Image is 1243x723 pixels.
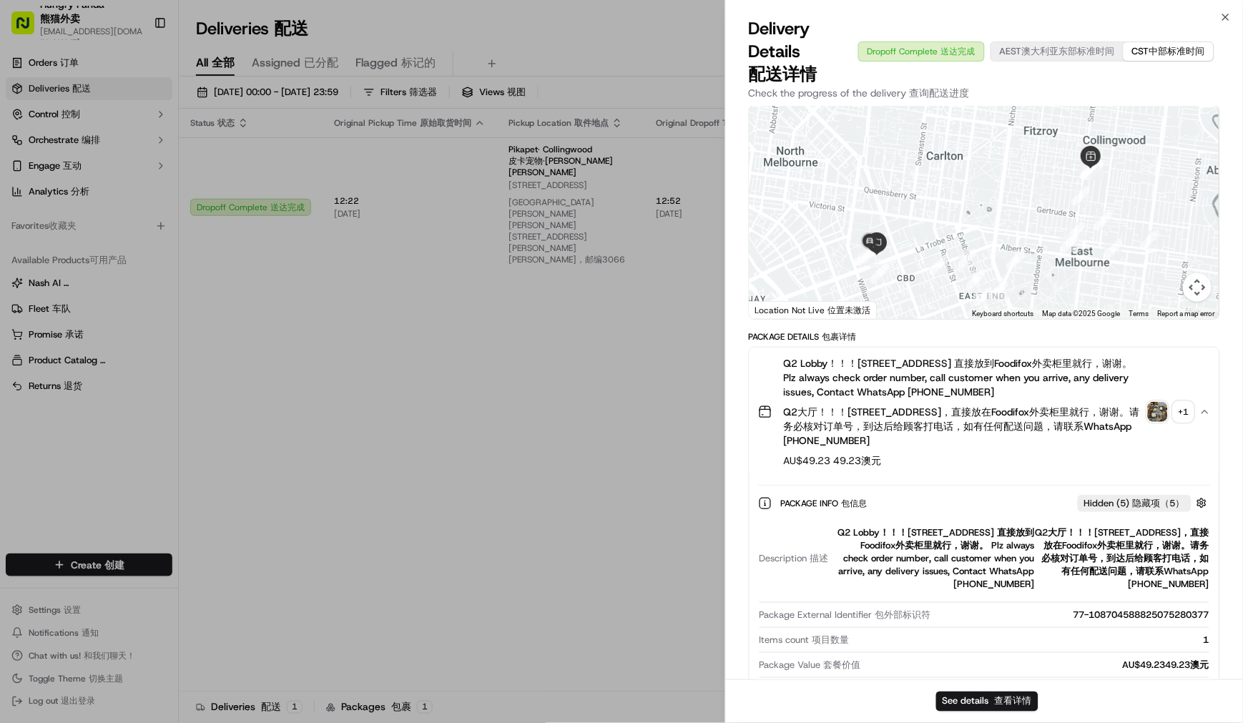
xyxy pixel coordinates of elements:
div: 19 [856,247,875,265]
img: 1736555255976-a54dd68f-1ca7-489b-9aae-adbdc363a1c4 [29,222,40,234]
img: 1736555255976-a54dd68f-1ca7-489b-9aae-adbdc363a1c4 [14,137,40,162]
a: Powered byPylon [101,354,173,365]
div: 1 [855,634,1209,646]
div: 17 [871,264,890,282]
span: • [119,260,124,272]
div: + 1 [1174,402,1194,422]
div: 77-108704588825075280377 [937,609,1209,621]
div: 14 [967,270,986,289]
span: 项目数量 [812,634,850,646]
div: 7 [1081,160,1099,179]
p: Check the progress of the delivery [749,86,1220,100]
div: 18 [853,247,872,266]
button: Q2 Lobby！！！[STREET_ADDRESS] 直接放到Foodifox外卖柜里就行，谢谢。 Plz always check order number, call customer w... [750,348,1219,476]
img: photo_proof_of_pickup image [1148,402,1168,422]
button: See all [222,183,260,200]
span: 中部标准时间 [1149,45,1205,57]
button: Keyboard shortcuts [973,309,1034,319]
span: 包裹详情 [822,331,857,343]
div: Start new chat [64,137,235,151]
div: Q2 Lobby！！！[STREET_ADDRESS] 直接放到Foodifox外卖柜里就行，谢谢。 Plz always check order number, call customer w... [835,521,1209,596]
span: Map data ©2025 Google [1043,310,1121,318]
div: AU$49.23 [867,659,1209,672]
span: Package Value [760,659,861,672]
button: Start new chat [243,141,260,158]
span: Package External Identifier [760,609,931,621]
span: 位置未激活 [828,305,871,316]
span: 49.23澳元 [1166,659,1209,671]
span: Package Info [781,498,870,509]
div: Package Details [749,331,1220,343]
button: See details 查看详情 [936,692,1038,712]
div: 16 [930,256,948,275]
span: Q2大厅！！！[STREET_ADDRESS]，直接放在Foodifox外卖柜里就行，谢谢。请务必核对订单号，到达后给顾客打电话，如有任何配送问题，请联系WhatsApp [PHONE_NUMBER] [1036,526,1209,590]
div: 8 [1072,187,1091,205]
span: Description [760,552,829,565]
a: Open this area in Google Maps (opens a new window) [753,300,800,319]
button: AEST [991,42,1124,61]
span: 8月19日 [127,260,160,272]
button: Map camera controls [1184,273,1212,302]
div: 📗 [14,321,26,333]
a: Terms (opens in new tab) [1129,310,1149,318]
div: 9 [1067,222,1086,241]
span: 49.23澳元 [834,454,882,467]
div: 2 [1104,240,1123,259]
span: Q2 Lobby！！！[STREET_ADDRESS] 直接放到Foodifox外卖柜里就行，谢谢。 Plz always check order number, call customer w... [784,356,1142,453]
a: 📗Knowledge Base [9,314,115,340]
div: 13 [974,287,993,306]
div: 💻 [121,321,132,333]
span: 包外部标识符 [875,609,931,621]
img: 1727276513143-84d647e1-66c0-4f92-a045-3c9f9f5dfd92 [30,137,56,162]
div: 1 [1141,230,1160,249]
div: We're available if you need us! [64,151,197,162]
div: 11 [1007,251,1026,270]
span: 套餐价值 [824,659,861,671]
span: Q2大厅！！！[STREET_ADDRESS]，直接放在Foodifox外卖柜里就行，谢谢。请务必核对订单号，到达后给顾客打电话，如有任何配送问题，请联系WhatsApp [PHONE_NUMBER] [784,405,1140,447]
img: Bea Lacdao [14,247,37,270]
img: Nash [14,14,43,43]
span: 澳大利亚东部标准时间 [1022,45,1115,57]
a: 💻API Documentation [115,314,235,340]
img: Google [753,300,800,319]
span: 包信息 [842,498,868,509]
p: Welcome 👋 [14,57,260,80]
span: Pylon [142,355,173,365]
button: photo_proof_of_pickup image+1 [1148,402,1194,422]
span: API Documentation [135,320,230,334]
div: Location Not Live [750,301,878,319]
div: 3 [1094,212,1113,230]
span: 配送详情 [749,63,817,86]
div: 10 [1061,234,1079,252]
span: Items count [760,634,850,646]
div: Past conversations [14,186,96,197]
span: [PERSON_NAME] [44,260,116,272]
button: CST [1124,42,1214,61]
div: 15 [959,249,978,267]
div: 20 [861,245,880,263]
span: [PERSON_NAME] [44,222,116,233]
span: 隐藏项（5） [1133,497,1185,509]
span: 查看详情 [995,695,1032,707]
span: Knowledge Base [29,320,109,334]
div: 12 [990,281,1008,300]
span: 描述 [810,552,829,564]
input: Got a question? Start typing here... [37,92,257,107]
span: Hidden ( 5 ) [1084,497,1185,510]
span: • [119,222,124,233]
span: Delivery Details [749,17,858,86]
span: AU$49.23 [784,453,1142,468]
img: 1736555255976-a54dd68f-1ca7-489b-9aae-adbdc363a1c4 [29,261,40,272]
span: 8月27日 [127,222,160,233]
span: 查询配送进度 [910,87,970,99]
img: Asif Zaman Khan [14,208,37,231]
a: Report a map error [1158,310,1215,318]
button: Hidden (5) 隐藏项（5） [1078,494,1211,512]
